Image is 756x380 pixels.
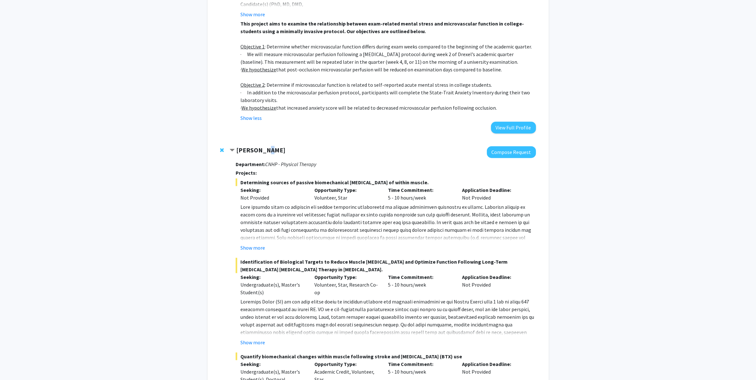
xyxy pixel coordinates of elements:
[240,360,305,368] p: Seeking:
[314,273,379,281] p: Opportunity Type:
[314,360,379,368] p: Opportunity Type:
[236,179,536,186] span: Determining sources of passive biomechanical [MEDICAL_DATA] of within muscle.
[236,353,536,360] span: Quantify biomechanical changes within muscle following stroke and [MEDICAL_DATA] (BTX) use
[240,43,536,50] p: : Determine whether microvascular function differs during exam weeks compared to the beginning of...
[230,148,235,153] span: Contract Ben Binder-Markey Bookmark
[236,258,536,273] span: Identification of Biological Targets to Reduce Muscle [MEDICAL_DATA] and Optimize Function Follow...
[241,105,276,111] u: We hypothesize
[487,146,536,158] button: Compose Request to Ben Binder-Markey
[462,360,526,368] p: Application Deadline:
[314,186,379,194] p: Opportunity Type:
[240,114,262,122] button: Show less
[388,360,452,368] p: Time Commitment:
[462,186,526,194] p: Application Deadline:
[240,203,536,272] p: Lore ipsumdo sitam co adipiscin eli seddoe temporinc utlaboreetd ma aliquae adminimven quisnostru...
[240,66,536,73] p: · that post-occlusion microvascular perfusion will be reduced on examination days compared to bas...
[240,339,265,346] button: Show more
[5,351,27,375] iframe: Chat
[240,194,305,201] div: Not Provided
[240,104,536,112] p: · that increased anxiety score will be related to decreased microvascular perfusion following occ...
[236,146,285,154] strong: [PERSON_NAME]
[310,186,384,201] div: Volunteer, Star
[462,273,526,281] p: Application Deadline:
[241,66,276,73] u: We hypothesize
[240,20,524,34] strong: This project aims to examine the relationship between exam-related mental stress and microvascula...
[220,148,224,153] span: Remove Ben Binder-Markey from bookmarks
[240,273,305,281] p: Seeking:
[236,161,265,167] strong: Department:
[240,82,265,88] u: Objective 2
[265,161,316,167] i: CNHP - Physical Therapy
[240,244,265,252] button: Show more
[310,273,384,296] div: Volunteer, Star, Research Co-op
[240,11,265,18] button: Show more
[491,122,536,134] button: View Full Profile
[236,170,257,176] strong: Projects:
[457,273,531,296] div: Not Provided
[388,273,452,281] p: Time Commitment:
[383,273,457,296] div: 5 - 10 hours/week
[457,186,531,201] div: Not Provided
[240,281,305,296] div: Undergraduate(s), Master's Student(s)
[388,186,452,194] p: Time Commitment:
[240,81,536,89] p: : Determine if microvascular function is related to self-reported acute mental stress in college ...
[240,186,305,194] p: Seeking:
[240,43,265,50] u: Objective 1
[240,50,536,66] p: · We will measure microvascular perfusion following a [MEDICAL_DATA] protocol during week 2 of Dr...
[240,89,536,104] p: · In addition to the microvascular perfusion protocol, participants will complete the State-Trait...
[383,186,457,201] div: 5 - 10 hours/week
